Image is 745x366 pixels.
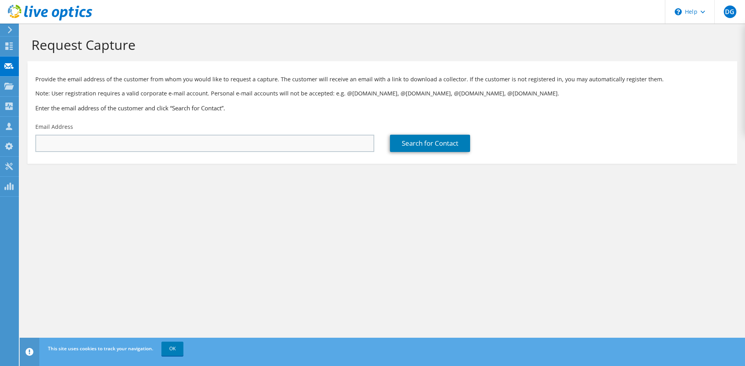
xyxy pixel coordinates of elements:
[35,75,729,84] p: Provide the email address of the customer from whom you would like to request a capture. The cust...
[35,89,729,98] p: Note: User registration requires a valid corporate e-mail account. Personal e-mail accounts will ...
[35,104,729,112] h3: Enter the email address of the customer and click “Search for Contact”.
[675,8,682,15] svg: \n
[724,5,736,18] span: DG
[31,37,729,53] h1: Request Capture
[48,345,153,352] span: This site uses cookies to track your navigation.
[35,123,73,131] label: Email Address
[161,342,183,356] a: OK
[390,135,470,152] a: Search for Contact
